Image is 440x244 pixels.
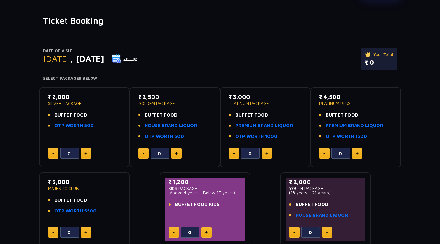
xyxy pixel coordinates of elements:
img: minus [323,153,325,154]
a: OTP WORTH 500 [54,122,94,129]
p: YOUTH PACKAGE [289,186,362,190]
a: PREMIUM BRAND LIQUOR [235,122,293,129]
span: BUFFET FOOD [326,112,358,119]
img: plus [84,152,87,155]
p: KIDS PACKAGE [169,186,242,190]
span: , [DATE] [70,54,104,64]
a: OTP WORTH 500 [145,133,184,140]
p: PLATINUM PACKAGE [229,101,302,105]
p: Your Total [365,51,393,58]
span: BUFFET FOOD [54,197,87,204]
a: HOUSE BRAND LIQUOR [296,212,348,219]
p: ₹ 4,500 [319,93,392,101]
p: ₹ 3,000 [229,93,302,101]
h4: Select Packages Below [43,76,397,81]
p: MAJESTIC CLUB [48,186,121,190]
img: minus [293,232,295,233]
img: minus [52,153,54,154]
p: ₹ 2,500 [138,93,211,101]
p: (Above 4 years - Below 17 years) [169,190,242,195]
a: OTP WORTH 1500 [326,133,367,140]
img: plus [326,231,328,234]
a: PREMIUM BRAND LIQUOR [326,122,383,129]
img: plus [265,152,268,155]
p: (18 years - 21 years) [289,190,362,195]
span: BUFFET FOOD [235,112,268,119]
img: ticket [365,51,371,58]
p: GOLDEN PACKAGE [138,101,211,105]
span: [DATE] [43,54,70,64]
span: BUFFET FOOD [54,112,87,119]
img: plus [205,231,208,234]
a: HOUSE BRAND LIQUOR [145,122,197,129]
span: BUFFET FOOD [296,201,328,208]
img: minus [233,153,235,154]
span: BUFFET FOOD KIDS [175,201,220,208]
p: ₹ 1,200 [169,178,242,186]
p: Date of Visit [43,48,137,54]
p: SILVER PACKAGE [48,101,121,105]
img: minus [173,232,175,233]
img: plus [84,231,87,234]
img: minus [52,232,54,233]
p: ₹ 5,000 [48,178,121,186]
a: OTP WORTH 1000 [235,133,277,140]
a: OTP WORTH 5500 [54,208,96,215]
p: ₹ 0 [365,58,393,67]
button: Change [112,54,137,64]
p: ₹ 2,000 [48,93,121,101]
h1: Ticket Booking [43,15,397,26]
img: plus [175,152,178,155]
span: BUFFET FOOD [145,112,177,119]
p: PLATINUM PLUS [319,101,392,105]
img: minus [143,153,144,154]
p: ₹ 2,000 [289,178,362,186]
img: plus [356,152,359,155]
